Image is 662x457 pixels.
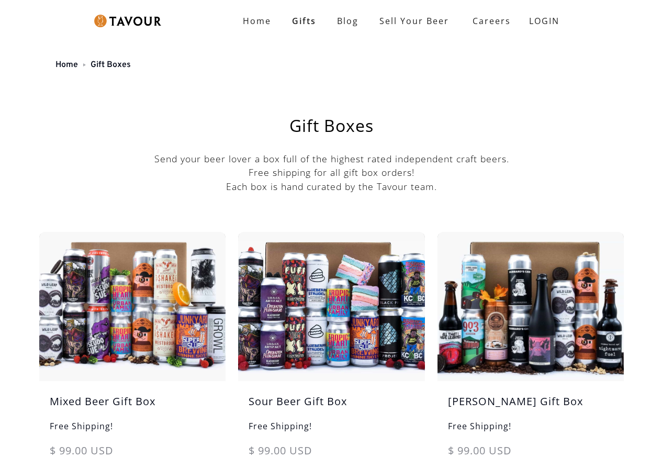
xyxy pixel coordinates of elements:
[232,10,282,31] a: Home
[238,394,424,420] h5: Sour Beer Gift Box
[437,394,624,420] h5: [PERSON_NAME] Gift Box
[437,420,624,443] h6: Free Shipping!
[327,10,369,31] a: Blog
[39,394,226,420] h5: Mixed Beer Gift Box
[55,60,78,70] a: Home
[238,420,424,443] h6: Free Shipping!
[369,10,459,31] a: Sell Your Beer
[65,117,598,134] h1: Gift Boxes
[282,10,327,31] a: Gifts
[473,10,511,31] strong: Careers
[39,420,226,443] h6: Free Shipping!
[519,10,570,31] a: LOGIN
[91,60,131,70] a: Gift Boxes
[459,6,519,36] a: Careers
[243,15,271,27] strong: Home
[39,152,624,193] p: Send your beer lover a box full of the highest rated independent craft beers. Free shipping for a...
